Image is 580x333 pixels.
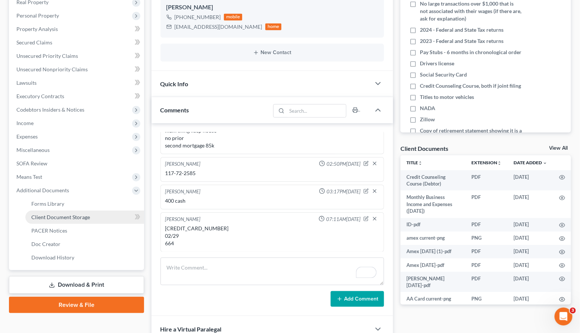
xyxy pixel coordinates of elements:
[400,231,465,245] td: amex current-png
[9,297,144,313] a: Review & File
[160,326,222,333] span: Hire a Virtual Paralegal
[508,218,553,231] td: [DATE]
[420,71,467,78] span: Social Security Card
[514,160,547,165] a: Date Added expand_more
[16,66,88,72] span: Unsecured Nonpriority Claims
[508,245,553,258] td: [DATE]
[10,76,144,90] a: Lawsuits
[400,292,465,305] td: AA Card current-png
[16,12,59,19] span: Personal Property
[331,291,384,307] button: Add Comment
[16,133,38,140] span: Expenses
[25,224,144,237] a: PACER Notices
[265,24,282,30] div: home
[327,188,361,195] span: 03:17PM[DATE]
[508,231,553,245] td: [DATE]
[165,161,201,168] div: [PERSON_NAME]
[465,292,508,305] td: PNG
[570,308,576,314] span: 3
[16,39,52,46] span: Secured Claims
[326,216,361,223] span: 07:11AM[DATE]
[166,3,378,12] div: [PERSON_NAME]
[420,60,454,67] span: Drivers license
[16,53,78,59] span: Unsecured Priority Claims
[16,120,34,126] span: Income
[420,127,522,142] span: Copy of retirement statement showing it is a exempt asset if any
[16,147,50,153] span: Miscellaneous
[508,258,553,272] td: [DATE]
[465,258,508,272] td: PDF
[471,160,502,165] a: Extensionunfold_more
[175,23,262,31] div: [EMAIL_ADDRESS][DOMAIN_NAME]
[465,231,508,245] td: PNG
[16,80,37,86] span: Lawsuits
[418,161,422,165] i: unfold_more
[31,254,74,261] span: Download History
[420,93,474,101] span: Titles to motor vehicles
[406,160,422,165] a: Titleunfold_more
[9,276,144,294] a: Download & Print
[10,63,144,76] a: Unsecured Nonpriority Claims
[400,190,465,218] td: Monthly Business Income and Expenses ([DATE])
[497,161,502,165] i: unfold_more
[25,211,144,224] a: Client Document Storage
[175,13,221,21] div: [PHONE_NUMBER]
[420,116,435,123] span: Zillow
[31,214,90,220] span: Client Document Storage
[160,258,384,285] textarea: To enrich screen reader interactions, please activate Accessibility in Grammarly extension settings
[400,272,465,292] td: [PERSON_NAME] [DATE]-pdf
[549,146,568,151] a: View All
[465,272,508,292] td: PDF
[31,227,67,234] span: PACER Notices
[10,22,144,36] a: Property Analysis
[16,26,58,32] span: Property Analysis
[165,169,380,177] div: 117-72-2585
[165,225,380,247] div: [CREDIT_CARD_NUMBER] 02/29 664
[465,218,508,231] td: PDF
[16,174,42,180] span: Means Test
[165,197,380,205] div: 400 cash
[16,160,47,166] span: SOFA Review
[420,37,503,45] span: 2023 - Federal and State Tax returns
[508,190,553,218] td: [DATE]
[508,170,553,191] td: [DATE]
[508,292,553,305] td: [DATE]
[400,245,465,258] td: Amex [DATE] (1)-pdf
[160,80,188,87] span: Quick Info
[400,144,448,152] div: Client Documents
[25,237,144,251] a: Doc Creator
[327,161,361,168] span: 02:50PM[DATE]
[420,82,521,90] span: Credit Counseling Course, both if joint filing
[10,49,144,63] a: Unsecured Priority Claims
[224,14,243,21] div: mobile
[16,187,69,193] span: Additional Documents
[165,216,201,223] div: [PERSON_NAME]
[10,90,144,103] a: Executory Contracts
[400,170,465,191] td: Credit Counseling Course (Debtor)
[31,241,60,247] span: Doc Creator
[25,251,144,264] a: Download History
[555,308,573,326] iframe: Intercom live chat
[508,272,553,292] td: [DATE]
[465,170,508,191] td: PDF
[543,161,547,165] i: expand_more
[465,190,508,218] td: PDF
[16,106,84,113] span: Codebtors Insiders & Notices
[465,245,508,258] td: PDF
[400,258,465,272] td: Amex [DATE]-pdf
[31,200,64,207] span: Forms Library
[10,36,144,49] a: Secured Claims
[165,188,201,196] div: [PERSON_NAME]
[10,157,144,170] a: SOFA Review
[25,197,144,211] a: Forms Library
[287,105,346,117] input: Search...
[160,106,189,113] span: Comments
[420,26,503,34] span: 2024 - Federal and State Tax returns
[16,93,64,99] span: Executory Contracts
[420,49,521,56] span: Pay Stubs - 6 months in chronological order
[400,218,465,231] td: ID-pdf
[420,105,435,112] span: NADA
[166,50,378,56] button: New Contact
